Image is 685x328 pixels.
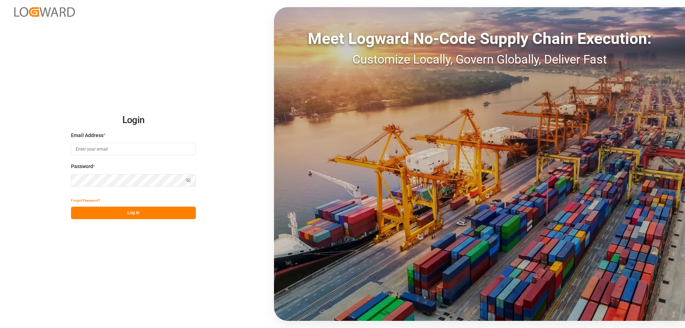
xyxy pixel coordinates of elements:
[71,207,196,219] button: Log In
[14,7,75,17] img: Logward_new_orange.png
[274,27,685,50] div: Meet Logward No-Code Supply Chain Execution:
[71,109,196,132] h2: Login
[71,143,196,155] input: Enter your email
[71,163,93,170] span: Password
[71,194,100,207] button: Forgot Password?
[71,132,103,139] span: Email Address
[274,50,685,69] div: Customize Locally, Govern Globally, Deliver Fast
